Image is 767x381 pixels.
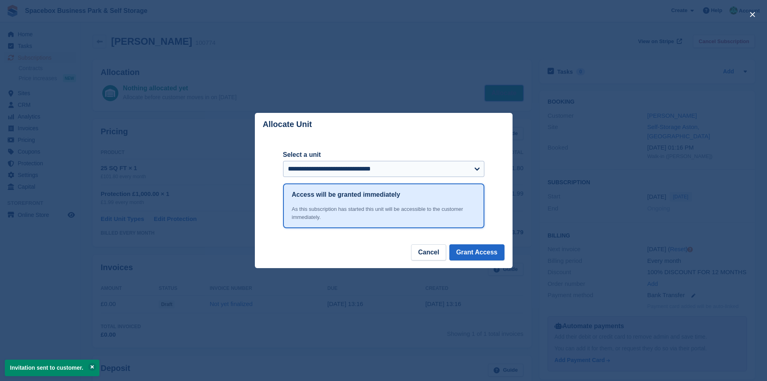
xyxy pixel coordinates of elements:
p: Invitation sent to customer. [5,360,99,376]
div: As this subscription has started this unit will be accessible to the customer immediately. [292,205,475,221]
button: Grant Access [449,244,504,260]
p: Allocate Unit [263,120,312,129]
h1: Access will be granted immediately [292,190,400,200]
button: Cancel [411,244,446,260]
label: Select a unit [283,150,484,160]
button: close [746,8,759,21]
